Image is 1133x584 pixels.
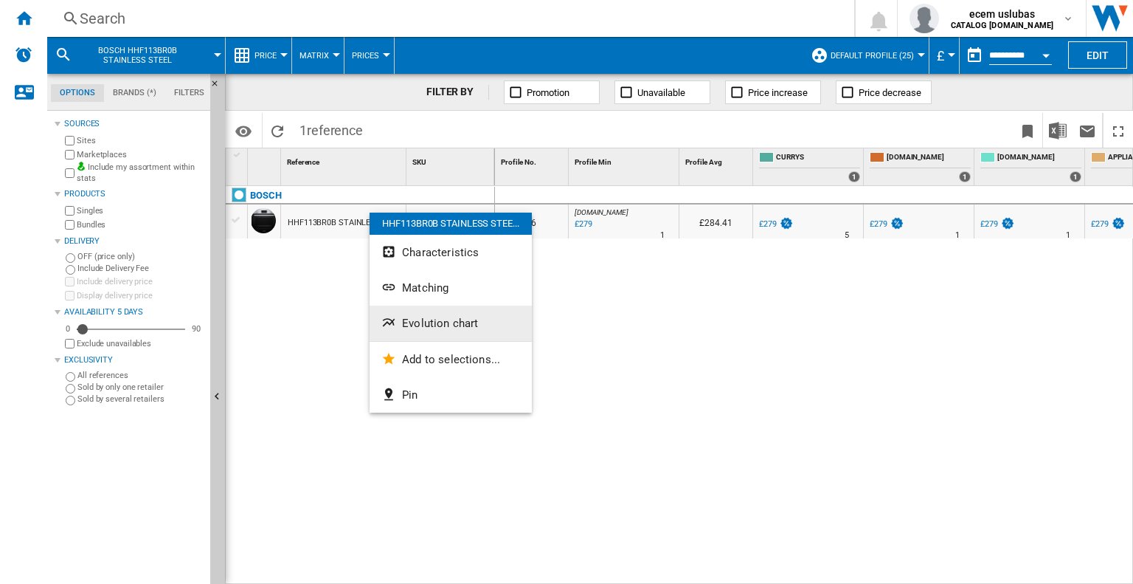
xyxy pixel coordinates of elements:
[370,377,532,413] button: Pin...
[402,246,479,259] span: Characteristics
[402,317,478,330] span: Evolution chart
[402,353,500,366] span: Add to selections...
[370,235,532,270] button: Characteristics
[370,342,532,377] button: Add to selections...
[402,388,417,402] span: Pin
[370,270,532,306] button: Matching
[402,281,448,295] span: Matching
[370,213,532,235] div: HHF113BR0B STAINLESS STEE...
[370,306,532,341] button: Evolution chart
